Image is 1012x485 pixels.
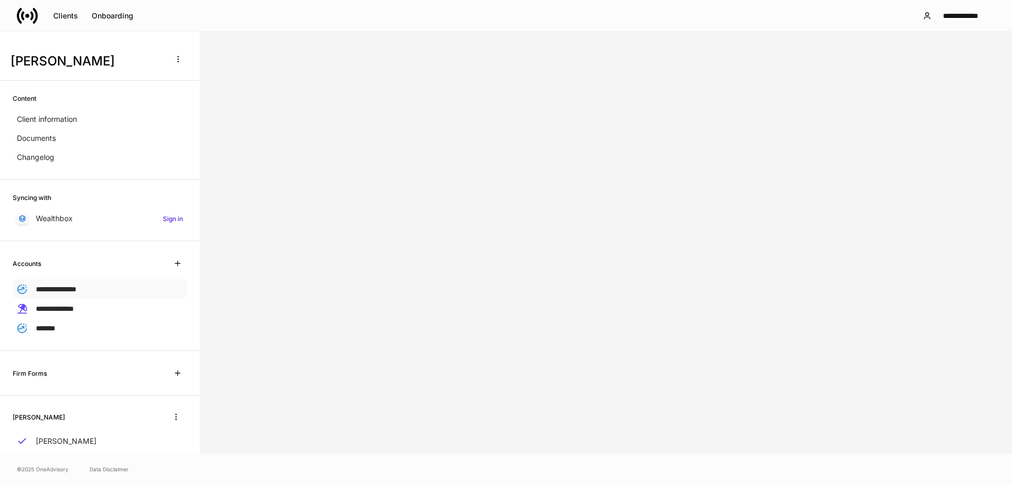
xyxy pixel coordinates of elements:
[46,7,85,24] button: Clients
[13,193,51,203] h6: Syncing with
[13,259,41,269] h6: Accounts
[13,129,187,148] a: Documents
[163,214,183,224] h6: Sign in
[36,436,96,446] p: [PERSON_NAME]
[11,53,163,70] h3: [PERSON_NAME]
[90,465,129,473] a: Data Disclaimer
[53,12,78,20] div: Clients
[13,110,187,129] a: Client information
[13,148,187,167] a: Changelog
[17,114,77,125] p: Client information
[13,432,187,451] a: [PERSON_NAME]
[17,133,56,144] p: Documents
[92,12,133,20] div: Onboarding
[13,368,47,378] h6: Firm Forms
[13,209,187,228] a: WealthboxSign in
[36,213,73,224] p: Wealthbox
[85,7,140,24] button: Onboarding
[13,412,65,422] h6: [PERSON_NAME]
[17,465,69,473] span: © 2025 OneAdvisory
[17,152,54,163] p: Changelog
[13,93,36,103] h6: Content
